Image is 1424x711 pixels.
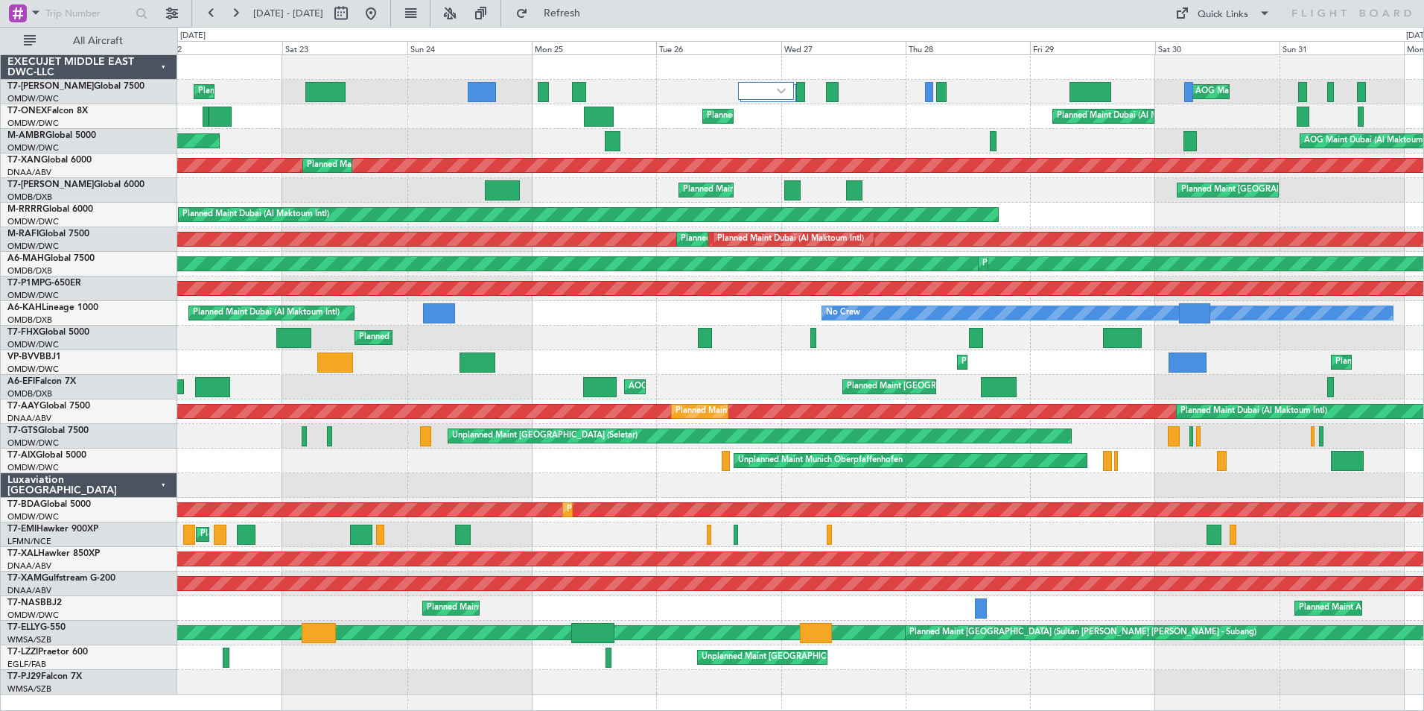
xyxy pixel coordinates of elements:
[7,303,42,312] span: A6-KAH
[717,228,864,250] div: Planned Maint Dubai (Al Maktoum Intl)
[7,279,81,288] a: T7-P1MPG-650ER
[906,41,1030,54] div: Thu 28
[7,536,51,547] a: LFMN/NCE
[182,203,329,226] div: Planned Maint Dubai (Al Maktoum Intl)
[738,449,903,472] div: Unplanned Maint Munich Oberpfaffenhofen
[961,351,1108,373] div: Planned Maint Dubai (Al Maktoum Intl)
[7,549,100,558] a: T7-XALHawker 850XP
[7,549,38,558] span: T7-XAL
[7,426,89,435] a: T7-GTSGlobal 7500
[7,377,76,386] a: A6-EFIFalcon 7X
[7,131,96,140] a: M-AMBRGlobal 5000
[532,41,656,54] div: Mon 25
[39,36,157,46] span: All Aircraft
[427,597,594,619] div: Planned Maint Abuja ([PERSON_NAME] Intl)
[7,623,66,632] a: T7-ELLYG-550
[7,672,82,681] a: T7-PJ29Falcon 7X
[180,30,206,42] div: [DATE]
[7,683,51,695] a: WMSA/SZB
[656,41,781,54] div: Tue 26
[7,648,88,657] a: T7-LZZIPraetor 600
[7,142,59,154] a: OMDW/DWC
[7,107,47,116] span: T7-ONEX
[681,228,827,250] div: Planned Maint Dubai (Al Maktoum Intl)
[7,598,40,607] span: T7-NAS
[1280,41,1404,54] div: Sun 31
[7,241,59,252] a: OMDW/DWC
[7,82,144,91] a: T7-[PERSON_NAME]Global 7500
[702,646,947,669] div: Unplanned Maint [GEOGRAPHIC_DATA] ([GEOGRAPHIC_DATA])
[193,302,340,324] div: Planned Maint Dubai (Al Maktoum Intl)
[7,623,40,632] span: T7-ELLY
[7,574,115,583] a: T7-XAMGulfstream G-200
[359,326,594,349] div: Planned Maint [GEOGRAPHIC_DATA] ([GEOGRAPHIC_DATA])
[1030,41,1154,54] div: Fri 29
[909,622,1256,644] div: Planned Maint [GEOGRAPHIC_DATA] (Sultan [PERSON_NAME] [PERSON_NAME] - Subang)
[7,388,52,399] a: OMDB/DXB
[7,437,59,449] a: OMDW/DWC
[7,156,41,165] span: T7-XAN
[7,192,52,203] a: OMDB/DXB
[7,377,35,386] span: A6-EFI
[7,167,51,178] a: DNAA/ABV
[7,402,90,411] a: T7-AAYGlobal 7500
[7,180,94,189] span: T7-[PERSON_NAME]
[1195,80,1331,103] div: AOG Maint Dubai (Al Maktoum Intl)
[1198,7,1248,22] div: Quick Links
[7,205,93,214] a: M-RRRRGlobal 6000
[7,339,59,350] a: OMDW/DWC
[7,254,95,263] a: A6-MAHGlobal 7500
[7,610,59,621] a: OMDW/DWC
[198,80,345,103] div: Planned Maint Dubai (Al Maktoum Intl)
[7,279,45,288] span: T7-P1MP
[307,154,454,177] div: Planned Maint Dubai (Al Maktoum Intl)
[7,265,52,276] a: OMDB/DXB
[7,93,59,104] a: OMDW/DWC
[7,328,89,337] a: T7-FHXGlobal 5000
[7,230,89,238] a: M-RAFIGlobal 7500
[7,118,59,129] a: OMDW/DWC
[509,1,598,25] button: Refresh
[7,426,38,435] span: T7-GTS
[7,634,51,645] a: WMSA/SZB
[7,672,41,681] span: T7-PJ29
[676,400,822,423] div: Planned Maint Dubai (Al Maktoum Intl)
[7,525,36,534] span: T7-EMI
[7,364,59,375] a: OMDW/DWC
[982,253,1231,275] div: Planned Maint [GEOGRAPHIC_DATA] ([GEOGRAPHIC_DATA] Intl)
[158,41,282,54] div: Fri 22
[7,511,59,522] a: OMDW/DWC
[7,500,91,509] a: T7-BDAGlobal 5000
[7,402,39,411] span: T7-AAY
[7,500,40,509] span: T7-BDA
[7,205,42,214] span: M-RRRR
[7,254,44,263] span: A6-MAH
[7,585,51,596] a: DNAA/ABV
[567,499,713,521] div: Planned Maint Dubai (Al Maktoum Intl)
[1057,105,1204,127] div: Planned Maint Dubai (Al Maktoum Intl)
[7,659,46,670] a: EGLF/FAB
[1155,41,1280,54] div: Sat 30
[847,376,1096,398] div: Planned Maint [GEOGRAPHIC_DATA] ([GEOGRAPHIC_DATA] Intl)
[7,451,36,460] span: T7-AIX
[7,353,61,361] a: VP-BVVBBJ1
[7,353,39,361] span: VP-BVV
[7,648,38,657] span: T7-LZZI
[7,107,88,116] a: T7-ONEXFalcon 8X
[452,425,638,447] div: Unplanned Maint [GEOGRAPHIC_DATA] (Seletar)
[1168,1,1278,25] button: Quick Links
[253,7,323,20] span: [DATE] - [DATE]
[707,105,854,127] div: Planned Maint Dubai (Al Maktoum Intl)
[282,41,407,54] div: Sat 23
[16,29,162,53] button: All Aircraft
[7,315,52,326] a: OMDB/DXB
[7,180,144,189] a: T7-[PERSON_NAME]Global 6000
[531,8,594,19] span: Refresh
[1180,400,1327,423] div: Planned Maint Dubai (Al Maktoum Intl)
[781,41,906,54] div: Wed 27
[7,328,39,337] span: T7-FHX
[777,88,786,94] img: arrow-gray.svg
[7,156,92,165] a: T7-XANGlobal 6000
[7,303,98,312] a: A6-KAHLineage 1000
[7,574,42,583] span: T7-XAM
